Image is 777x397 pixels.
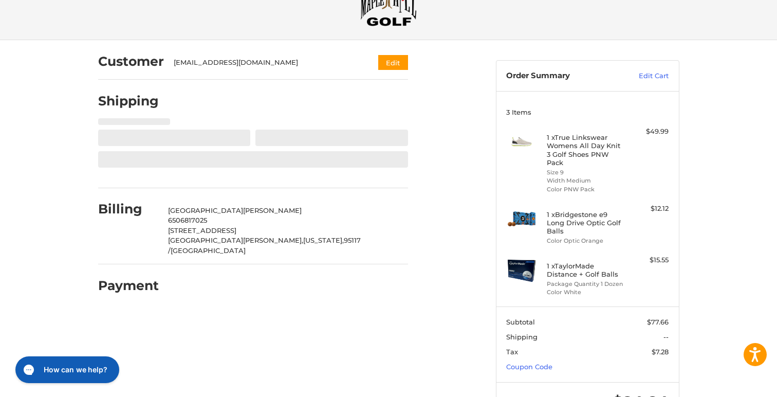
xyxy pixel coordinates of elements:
[506,333,538,341] span: Shipping
[628,127,669,137] div: $49.99
[98,201,158,217] h2: Billing
[98,278,159,294] h2: Payment
[652,348,669,356] span: $7.28
[506,108,669,116] h3: 3 Items
[547,262,625,279] h4: 1 x TaylorMade Distance + Golf Balls
[547,210,625,236] h4: 1 x Bridgestone e9 Long Drive Optic Golf Balls
[547,168,625,177] li: Size 9
[168,226,236,234] span: [STREET_ADDRESS]
[174,58,358,68] div: [EMAIL_ADDRESS][DOMAIN_NAME]
[168,236,361,255] span: 95117 /
[168,216,207,224] span: 6506817025
[98,53,164,69] h2: Customer
[663,333,669,341] span: --
[10,353,122,387] iframe: Gorgias live chat messenger
[647,318,669,326] span: $77.66
[98,93,159,109] h2: Shipping
[547,237,625,245] li: Color Optic Orange
[617,71,669,81] a: Edit Cart
[547,280,625,288] li: Package Quantity 1 Dozen
[547,133,625,167] h4: 1 x True Linkswear Womens All Day Knit 3 Golf Shoes PNW Pack
[168,206,243,214] span: [GEOGRAPHIC_DATA]
[628,255,669,265] div: $15.55
[168,236,303,244] span: [GEOGRAPHIC_DATA][PERSON_NAME],
[547,185,625,194] li: Color PNW Pack
[628,204,669,214] div: $12.12
[506,71,617,81] h3: Order Summary
[547,288,625,297] li: Color White
[506,348,518,356] span: Tax
[506,363,552,371] a: Coupon Code
[378,55,408,70] button: Edit
[506,318,535,326] span: Subtotal
[243,206,302,214] span: [PERSON_NAME]
[547,176,625,185] li: Width Medium
[171,246,246,255] span: [GEOGRAPHIC_DATA]
[303,236,344,244] span: [US_STATE],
